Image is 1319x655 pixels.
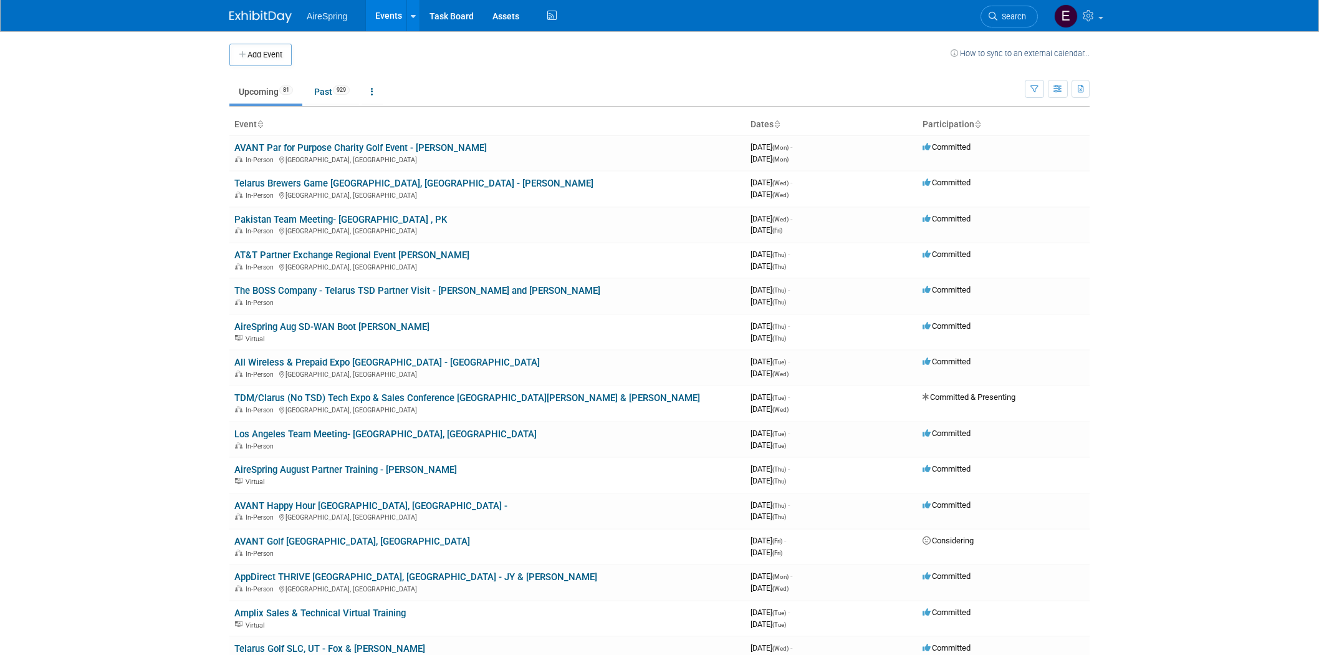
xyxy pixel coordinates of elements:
[234,392,700,404] a: TDM/Clarus (No TSD) Tech Expo & Sales Conference [GEOGRAPHIC_DATA][PERSON_NAME] & [PERSON_NAME]
[997,12,1026,21] span: Search
[234,464,457,475] a: AireSpring August Partner Training - [PERSON_NAME]
[923,142,971,152] span: Committed
[234,571,597,583] a: AppDirect THRIVE [GEOGRAPHIC_DATA], [GEOGRAPHIC_DATA] - JY & [PERSON_NAME]
[234,321,429,332] a: AireSpring Aug SD-WAN Boot [PERSON_NAME]
[246,406,277,414] span: In-Person
[229,114,746,135] th: Event
[772,394,786,401] span: (Tue)
[307,11,347,21] span: AireSpring
[923,285,971,294] span: Committed
[923,321,971,331] span: Committed
[923,392,1015,402] span: Committed & Presenting
[751,512,786,521] span: [DATE]
[772,192,789,198] span: (Wed)
[235,550,242,556] img: In-Person Event
[772,216,789,223] span: (Wed)
[772,371,789,377] span: (Wed)
[279,85,293,95] span: 81
[235,513,242,520] img: In-Person Event
[751,548,782,557] span: [DATE]
[234,536,470,547] a: AVANT Golf [GEOGRAPHIC_DATA], [GEOGRAPHIC_DATA]
[751,392,790,402] span: [DATE]
[772,430,786,437] span: (Tue)
[772,645,789,652] span: (Wed)
[788,392,790,402] span: -
[751,608,790,617] span: [DATE]
[235,335,242,341] img: Virtual Event
[333,85,350,95] span: 929
[751,429,790,438] span: [DATE]
[772,287,786,294] span: (Thu)
[788,429,790,438] span: -
[981,6,1038,27] a: Search
[751,536,786,545] span: [DATE]
[772,263,786,270] span: (Thu)
[235,406,242,412] img: In-Person Event
[772,478,786,485] span: (Thu)
[923,214,971,223] span: Committed
[246,335,268,343] span: Virtual
[772,359,786,366] span: (Tue)
[788,464,790,473] span: -
[751,261,786,271] span: [DATE]
[234,369,741,379] div: [GEOGRAPHIC_DATA], [GEOGRAPHIC_DATA]
[246,513,277,522] span: In-Person
[246,263,277,271] span: In-Person
[751,464,790,473] span: [DATE]
[235,371,242,377] img: In-Person Event
[788,357,790,366] span: -
[951,49,1090,58] a: How to sync to an external calendar...
[234,404,741,414] div: [GEOGRAPHIC_DATA], [GEOGRAPHIC_DATA]
[235,192,242,198] img: In-Person Event
[974,119,981,129] a: Sort by Participation Type
[790,178,792,187] span: -
[923,178,971,187] span: Committed
[235,442,242,449] img: In-Person Event
[234,429,537,440] a: Los Angeles Team Meeting- [GEOGRAPHIC_DATA], [GEOGRAPHIC_DATA]
[751,583,789,593] span: [DATE]
[235,585,242,591] img: In-Person Event
[751,619,786,629] span: [DATE]
[234,214,447,225] a: Pakistan Team Meeting- [GEOGRAPHIC_DATA] , PK
[246,442,277,450] span: In-Person
[751,178,792,187] span: [DATE]
[790,643,792,653] span: -
[234,154,741,164] div: [GEOGRAPHIC_DATA], [GEOGRAPHIC_DATA]
[774,119,780,129] a: Sort by Start Date
[257,119,263,129] a: Sort by Event Name
[788,321,790,331] span: -
[235,478,242,484] img: Virtual Event
[790,571,792,581] span: -
[751,500,790,510] span: [DATE]
[234,357,540,368] a: All Wireless & Prepaid Expo [GEOGRAPHIC_DATA] - [GEOGRAPHIC_DATA]
[751,440,786,450] span: [DATE]
[229,44,292,66] button: Add Event
[246,550,277,558] span: In-Person
[234,190,741,200] div: [GEOGRAPHIC_DATA], [GEOGRAPHIC_DATA]
[234,225,741,235] div: [GEOGRAPHIC_DATA], [GEOGRAPHIC_DATA]
[751,404,789,414] span: [DATE]
[229,80,302,104] a: Upcoming81
[772,156,789,163] span: (Mon)
[751,476,786,485] span: [DATE]
[234,178,593,189] a: Telarus Brewers Game [GEOGRAPHIC_DATA], [GEOGRAPHIC_DATA] - [PERSON_NAME]
[772,335,786,342] span: (Thu)
[751,333,786,342] span: [DATE]
[923,429,971,438] span: Committed
[772,144,789,151] span: (Mon)
[923,571,971,581] span: Committed
[923,357,971,366] span: Committed
[772,573,789,580] span: (Mon)
[788,285,790,294] span: -
[790,214,792,223] span: -
[751,142,792,152] span: [DATE]
[751,190,789,199] span: [DATE]
[234,608,406,619] a: Amplix Sales & Technical Virtual Training
[772,585,789,592] span: (Wed)
[235,263,242,269] img: In-Person Event
[772,550,782,556] span: (Fri)
[923,500,971,510] span: Committed
[772,621,786,628] span: (Tue)
[234,643,425,654] a: Telarus Golf SLC, UT - Fox & [PERSON_NAME]
[772,502,786,509] span: (Thu)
